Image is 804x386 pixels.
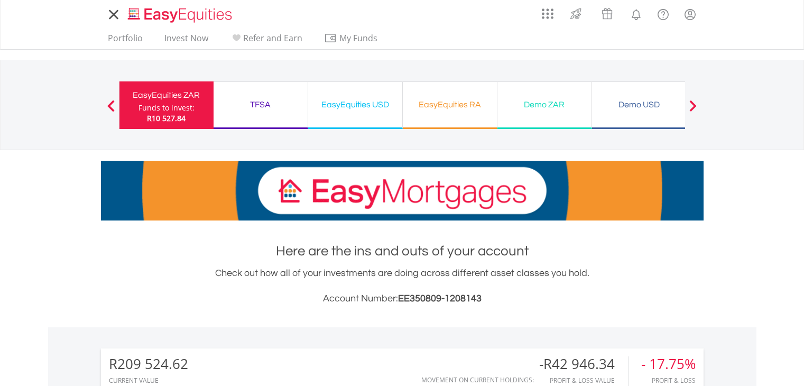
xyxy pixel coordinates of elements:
[100,105,122,116] button: Previous
[147,113,186,123] span: R10 527.84
[421,376,534,383] div: Movement on Current Holdings:
[535,3,560,20] a: AppsGrid
[539,377,628,384] div: Profit & Loss Value
[220,97,301,112] div: TFSA
[398,293,482,304] span: EE350809-1208143
[126,6,236,24] img: EasyEquities_Logo.png
[124,3,236,24] a: Home page
[101,242,704,261] h1: Here are the ins and outs of your account
[504,97,585,112] div: Demo ZAR
[243,32,302,44] span: Refer and Earn
[101,291,704,306] h3: Account Number:
[109,356,188,372] div: R209 524.62
[324,31,393,45] span: My Funds
[101,266,704,306] div: Check out how all of your investments are doing across different asset classes you hold.
[650,3,677,24] a: FAQ's and Support
[126,88,207,103] div: EasyEquities ZAR
[623,3,650,24] a: Notifications
[409,97,491,112] div: EasyEquities RA
[592,3,623,22] a: Vouchers
[641,356,696,372] div: - 17.75%
[315,97,396,112] div: EasyEquities USD
[598,5,616,22] img: vouchers-v2.svg
[682,105,704,116] button: Next
[542,8,553,20] img: grid-menu-icon.svg
[598,97,680,112] div: Demo USD
[160,33,212,49] a: Invest Now
[677,3,704,26] a: My Profile
[138,103,195,113] div: Funds to invest:
[101,161,704,220] img: EasyMortage Promotion Banner
[226,33,307,49] a: Refer and Earn
[641,377,696,384] div: Profit & Loss
[104,33,147,49] a: Portfolio
[539,356,628,372] div: -R42 946.34
[567,5,585,22] img: thrive-v2.svg
[109,377,188,384] div: CURRENT VALUE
